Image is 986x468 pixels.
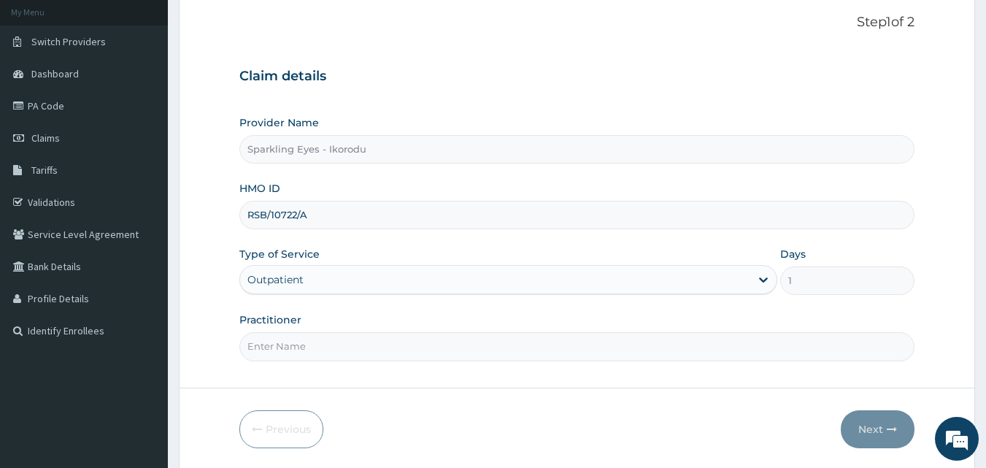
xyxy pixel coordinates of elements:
[239,115,319,130] label: Provider Name
[247,272,304,287] div: Outpatient
[780,247,806,261] label: Days
[31,67,79,80] span: Dashboard
[27,73,59,110] img: d_794563401_company_1708531726252_794563401
[239,247,320,261] label: Type of Service
[7,312,278,364] textarea: Type your message and hit 'Enter'
[239,332,915,361] input: Enter Name
[239,15,915,31] p: Step 1 of 2
[31,131,60,145] span: Claims
[239,181,280,196] label: HMO ID
[239,201,915,229] input: Enter HMO ID
[76,82,245,101] div: Chat with us now
[31,164,58,177] span: Tariffs
[239,69,915,85] h3: Claim details
[239,312,301,327] label: Practitioner
[841,410,914,448] button: Next
[239,7,274,42] div: Minimize live chat window
[85,141,201,288] span: We're online!
[239,410,323,448] button: Previous
[31,35,106,48] span: Switch Providers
